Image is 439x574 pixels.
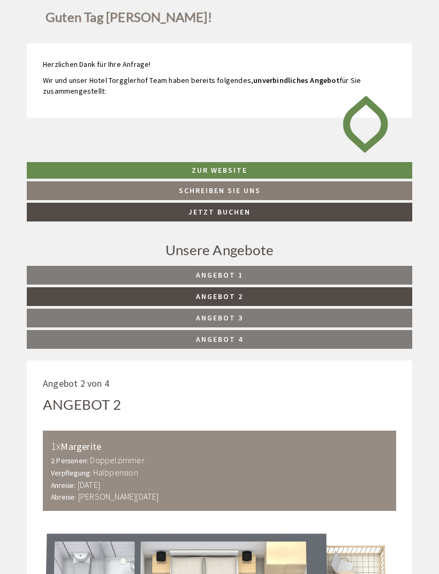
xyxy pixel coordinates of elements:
span: Angebot 2 [196,292,243,301]
div: Angebot 2 [43,395,121,415]
a: Zur Website [27,162,412,179]
b: Doppelzimmer [90,455,144,465]
p: Herzlichen Dank für Ihre Anfrage! [43,59,396,70]
b: Halbpension [93,467,138,478]
span: Angebot 1 [196,270,243,280]
a: Schreiben Sie uns [27,181,412,200]
span: Angebot 3 [196,313,243,323]
div: Sonntag [152,9,202,27]
p: Wir und unser Hotel Torgglerhof Team haben bereits folgendes, für Sie zusammengestellt: [43,75,396,97]
div: Guten Tag, wie können wir Ihnen helfen? [9,29,175,62]
small: Abreise: [51,493,77,502]
b: 1x [51,439,60,453]
div: Unsere Angebote [27,240,412,260]
b: [DATE] [78,479,100,490]
button: Senden [289,282,353,301]
img: image [335,86,396,162]
small: Anreise: [51,481,76,490]
div: Margerite [51,439,388,454]
small: Verpflegung: [51,469,91,478]
a: Jetzt buchen [27,203,412,221]
h1: Guten Tag [PERSON_NAME]! [46,10,212,29]
small: 2 Personen: [51,456,88,465]
b: [PERSON_NAME][DATE] [78,491,159,502]
strong: unverbindliches Angebot [253,75,339,85]
div: [GEOGRAPHIC_DATA] [17,32,170,40]
small: 14:35 [17,52,170,60]
span: Angebot 4 [196,334,243,344]
span: Angebot 2 von 4 [43,377,109,389]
